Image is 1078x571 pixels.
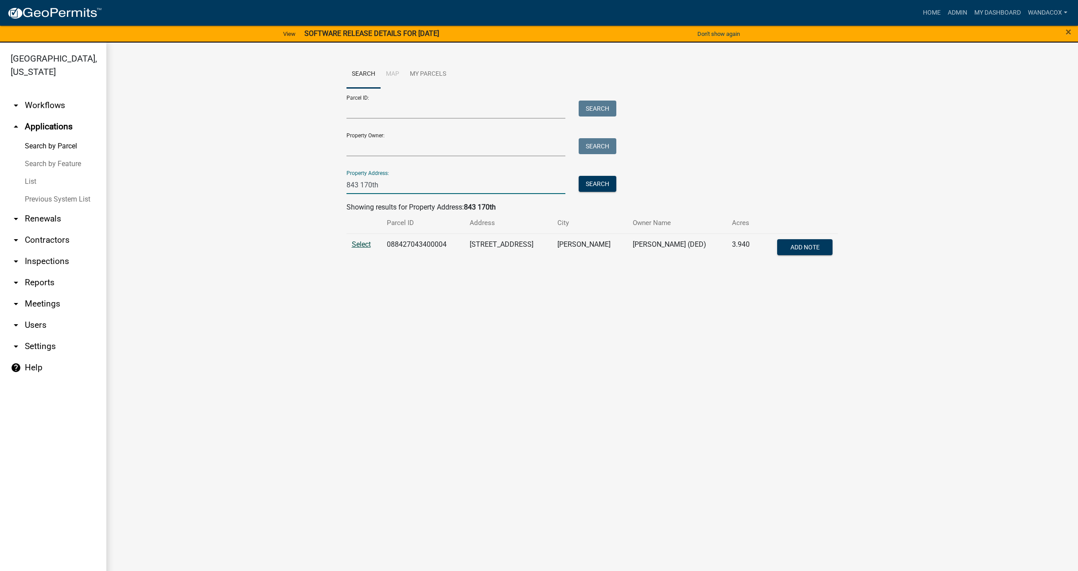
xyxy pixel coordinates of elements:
button: Search [579,101,616,117]
i: arrow_drop_up [11,121,21,132]
strong: 843 170th [464,203,496,211]
button: Add Note [777,239,833,255]
i: arrow_drop_down [11,341,21,352]
a: Home [919,4,944,21]
a: My Dashboard [971,4,1024,21]
div: Showing results for Property Address: [346,202,838,213]
button: Search [579,176,616,192]
a: My Parcels [405,60,451,89]
th: Acres [727,213,760,233]
span: × [1066,26,1071,38]
i: arrow_drop_down [11,299,21,309]
a: Admin [944,4,971,21]
strong: SOFTWARE RELEASE DETAILS FOR [DATE] [304,29,439,38]
i: arrow_drop_down [11,235,21,245]
i: arrow_drop_down [11,256,21,267]
i: arrow_drop_down [11,214,21,224]
th: City [552,213,627,233]
button: Search [579,138,616,154]
a: Select [352,240,371,249]
td: [PERSON_NAME] [552,233,627,263]
i: help [11,362,21,373]
th: Parcel ID [381,213,465,233]
th: Address [464,213,552,233]
span: Add Note [790,243,820,250]
td: 088427043400004 [381,233,465,263]
th: Owner Name [627,213,727,233]
button: Close [1066,27,1071,37]
i: arrow_drop_down [11,320,21,330]
button: Don't show again [694,27,743,41]
td: [PERSON_NAME] (DED) [627,233,727,263]
td: [STREET_ADDRESS] [464,233,552,263]
i: arrow_drop_down [11,277,21,288]
i: arrow_drop_down [11,100,21,111]
a: WandaCox [1024,4,1071,21]
a: View [280,27,299,41]
a: Search [346,60,381,89]
td: 3.940 [727,233,760,263]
